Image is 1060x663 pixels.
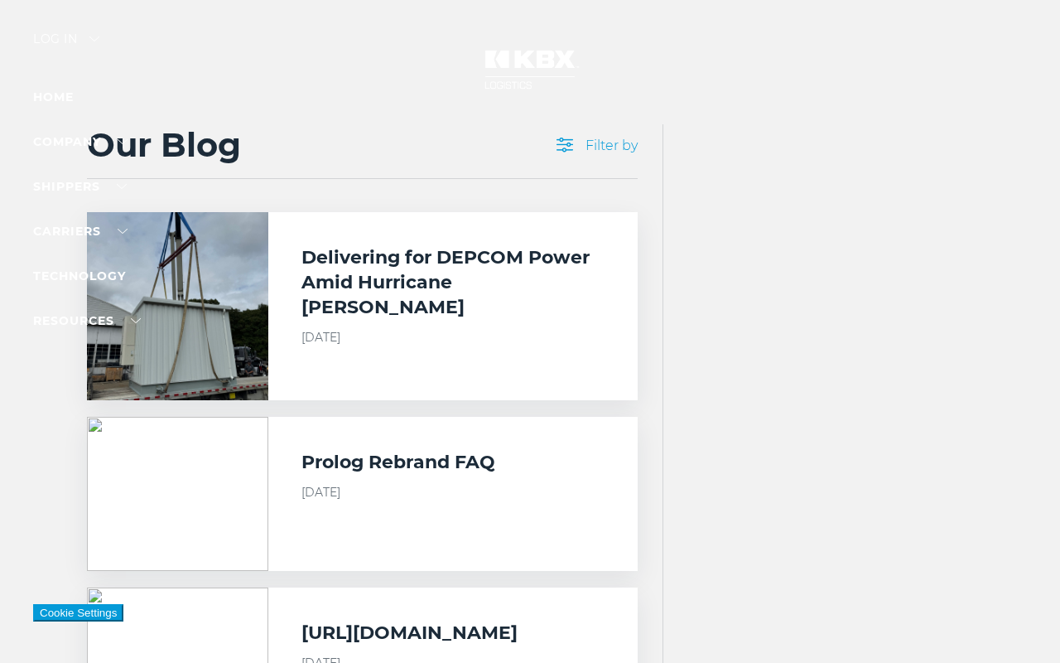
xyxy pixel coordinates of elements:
a: Carriers [33,224,128,239]
h3: [URL][DOMAIN_NAME] [301,621,518,646]
a: Home [33,90,74,104]
h3: Delivering for DEPCOM Power Amid Hurricane [PERSON_NAME] [301,245,604,320]
button: Cookie Settings [33,604,123,622]
a: SHIPPERS [33,179,127,194]
div: Log in [33,33,99,57]
a: RESOURCES [33,313,141,328]
iframe: Chat Widget [977,583,1060,663]
span: [DATE] [301,328,604,346]
a: Company [33,134,128,149]
img: filter [556,138,573,152]
img: Delivering for DEPCOM Amid Hurricane Milton [87,212,268,400]
span: Filter by [556,138,638,153]
span: [DATE] [301,483,604,501]
a: Delivering for DEPCOM Amid Hurricane Milton Delivering for DEPCOM Power Amid Hurricane [PERSON_NA... [87,212,638,400]
a: Technology [33,269,126,283]
a: Prolog Rebrand FAQ [DATE] [87,417,638,571]
h3: Prolog Rebrand FAQ [301,450,495,475]
img: arrow [89,36,99,41]
img: kbx logo [468,33,592,106]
